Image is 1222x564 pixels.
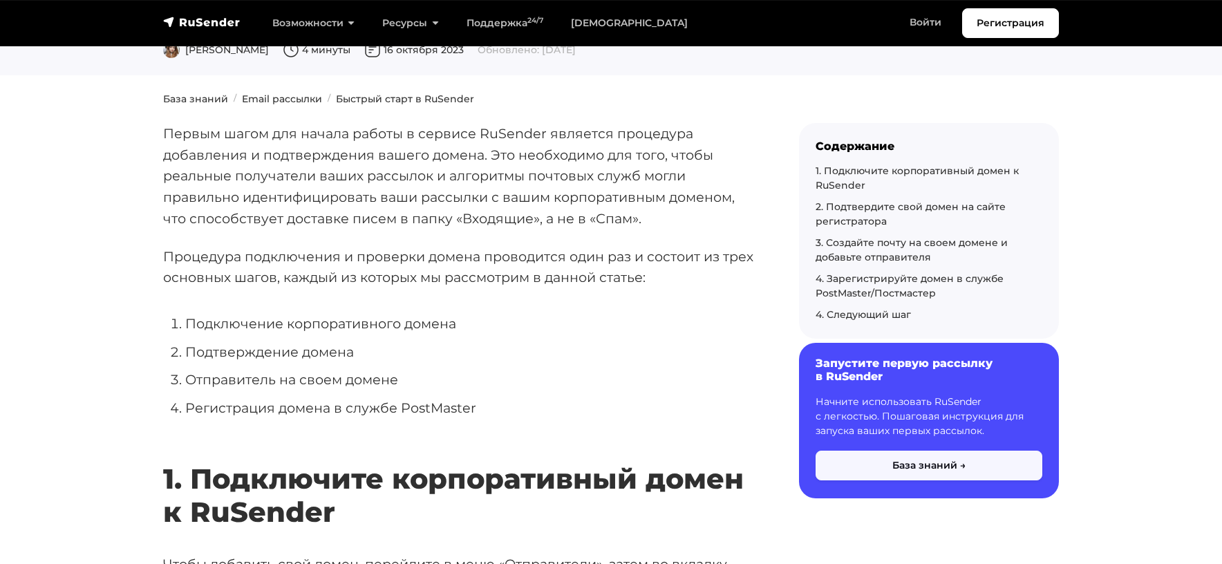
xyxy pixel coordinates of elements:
[816,451,1042,480] button: База знаний →
[799,343,1059,498] a: Запустите первую рассылку в RuSender Начните использовать RuSender с легкостью. Пошаговая инструк...
[185,313,755,335] li: Подключение корпоративного домена
[242,93,322,105] a: Email рассылки
[185,397,755,419] li: Регистрация домена в службе PostMaster
[962,8,1059,38] a: Регистрация
[453,9,557,37] a: Поддержка24/7
[816,357,1042,383] h6: Запустите первую рассылку в RuSender
[283,44,350,56] span: 4 минуты
[816,308,911,321] a: 4. Следующий шаг
[557,9,702,37] a: [DEMOGRAPHIC_DATA]
[258,9,368,37] a: Возможности
[368,9,452,37] a: Ресурсы
[283,41,299,58] img: Время чтения
[364,41,381,58] img: Дата публикации
[336,93,474,105] a: Быстрый старт в RuSender
[527,16,543,25] sup: 24/7
[163,123,755,229] p: Первым шагом для начала работы в сервисе RuSender является процедура добавления и подтверждения в...
[478,44,576,56] span: Обновлено: [DATE]
[163,15,241,29] img: RuSender
[163,44,269,56] span: [PERSON_NAME]
[185,341,755,363] li: Подтверждение домена
[896,8,955,37] a: Войти
[155,92,1067,106] nav: breadcrumb
[163,93,228,105] a: База знаний
[163,246,755,288] p: Процедура подключения и проверки домена проводится один раз и состоит из трех основных шагов, каж...
[816,200,1006,227] a: 2. Подтвердите свой домен на сайте регистратора
[185,369,755,391] li: Отправитель на своем домене
[816,395,1042,438] p: Начните использовать RuSender с легкостью. Пошаговая инструкция для запуска ваших первых рассылок.
[816,164,1019,191] a: 1. Подключите корпоративный домен к RuSender
[816,140,1042,153] div: Содержание
[364,44,464,56] span: 16 октября 2023
[163,422,755,529] h2: 1. Подключите корпоративный домен к RuSender
[816,272,1004,299] a: 4. Зарегистрируйте домен в службе PostMaster/Постмастер
[816,236,1008,263] a: 3. Создайте почту на своем домене и добавьте отправителя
